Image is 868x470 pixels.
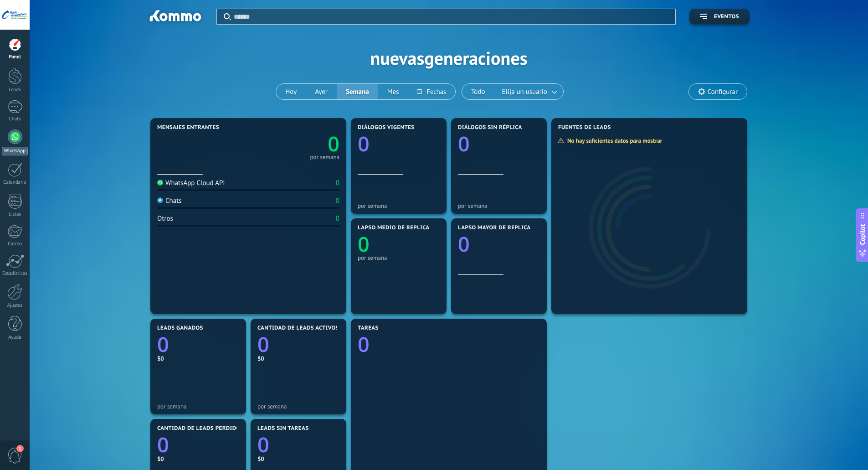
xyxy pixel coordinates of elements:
[358,130,370,158] text: 0
[157,331,169,358] text: 0
[2,212,28,217] div: Listas
[157,403,239,410] div: por semana
[500,86,549,98] span: Elija un usuario
[2,241,28,247] div: Correo
[248,130,339,158] a: 0
[458,130,470,158] text: 0
[257,355,339,362] div: $0
[157,197,163,203] img: Chats
[494,84,563,99] button: Elija un usuario
[336,196,339,205] div: 0
[157,431,239,459] a: 0
[336,179,339,187] div: 0
[358,254,440,261] div: por semana
[408,84,455,99] button: Fechas
[858,224,867,245] span: Copilot
[358,331,540,358] a: 0
[257,431,339,459] a: 0
[157,425,244,432] span: Cantidad de leads perdidos
[257,331,339,358] a: 0
[458,124,522,131] span: Diálogos sin réplica
[157,214,173,223] div: Otros
[358,230,370,258] text: 0
[310,155,339,160] div: por semana
[157,124,219,131] span: Mensajes entrantes
[276,84,306,99] button: Hoy
[2,87,28,93] div: Leads
[358,124,415,131] span: Diálogos vigentes
[157,455,239,463] div: $0
[689,9,750,25] button: Eventos
[306,84,337,99] button: Ayer
[358,331,370,358] text: 0
[157,431,169,459] text: 0
[157,355,239,362] div: $0
[257,331,269,358] text: 0
[257,431,269,459] text: 0
[462,84,494,99] button: Todo
[328,130,339,158] text: 0
[378,84,408,99] button: Mes
[558,137,668,145] div: No hay suficientes datos para mostrar
[257,455,339,463] div: $0
[157,179,225,187] div: WhatsApp Cloud API
[257,403,339,410] div: por semana
[2,271,28,277] div: Estadísticas
[358,225,430,231] span: Lapso medio de réplica
[337,84,378,99] button: Semana
[458,202,540,209] div: por semana
[708,88,738,96] span: Configurar
[458,225,530,231] span: Lapso mayor de réplica
[157,196,182,205] div: Chats
[2,335,28,341] div: Ayuda
[257,325,339,331] span: Cantidad de leads activos
[2,147,28,155] div: WhatsApp
[358,202,440,209] div: por semana
[358,325,379,331] span: Tareas
[2,180,28,186] div: Calendario
[458,230,470,258] text: 0
[2,54,28,60] div: Panel
[157,180,163,186] img: WhatsApp Cloud API
[257,425,308,432] span: Leads sin tareas
[336,214,339,223] div: 0
[157,331,239,358] a: 0
[2,116,28,122] div: Chats
[16,445,24,452] span: 1
[714,14,739,20] span: Eventos
[2,303,28,309] div: Ajustes
[558,124,611,131] span: Fuentes de leads
[157,325,203,331] span: Leads ganados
